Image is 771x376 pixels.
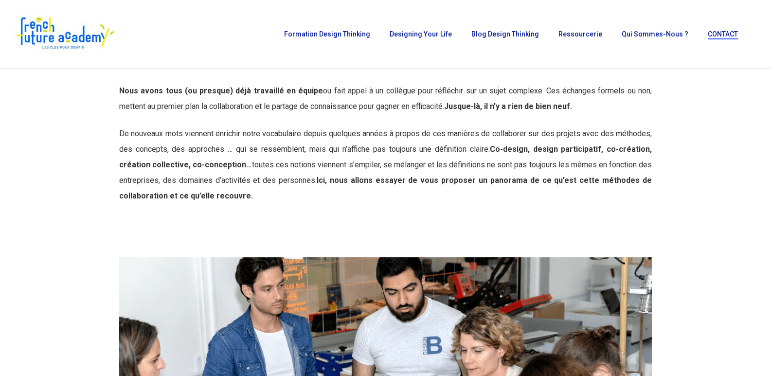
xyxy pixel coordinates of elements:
span: De nouveaux mots viennent enrichir notre vocabulaire depuis quelques années à propos de ces maniè... [119,129,652,200]
img: French Future Academy [14,15,116,54]
span: CONTACT [708,30,738,38]
strong: Ici, nous allons essayer de vous proposer un panorama de ce qu’est cette méthodes de collaboratio... [119,176,652,200]
span: Designing Your Life [390,30,452,38]
a: CONTACT [703,31,743,37]
strong: Nous avons tous (ou presque) déjà travaillé en équipe [119,86,323,95]
span: Blog Design Thinking [471,30,539,38]
a: Formation Design Thinking [279,31,375,37]
span: Formation Design Thinking [284,30,370,38]
a: Qui sommes-nous ? [617,31,693,37]
span: Ressourcerie [558,30,602,38]
strong: Jusque-là, il n’y a rien de bien neuf. [444,102,572,111]
a: Ressourcerie [554,31,607,37]
span: Qui sommes-nous ? [622,30,688,38]
span: ou fait appel à un collègue pour réfléchir sur un sujet complexe. Ces échanges formels ou non, me... [119,86,652,111]
a: Blog Design Thinking [466,31,544,37]
a: Designing Your Life [385,31,457,37]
